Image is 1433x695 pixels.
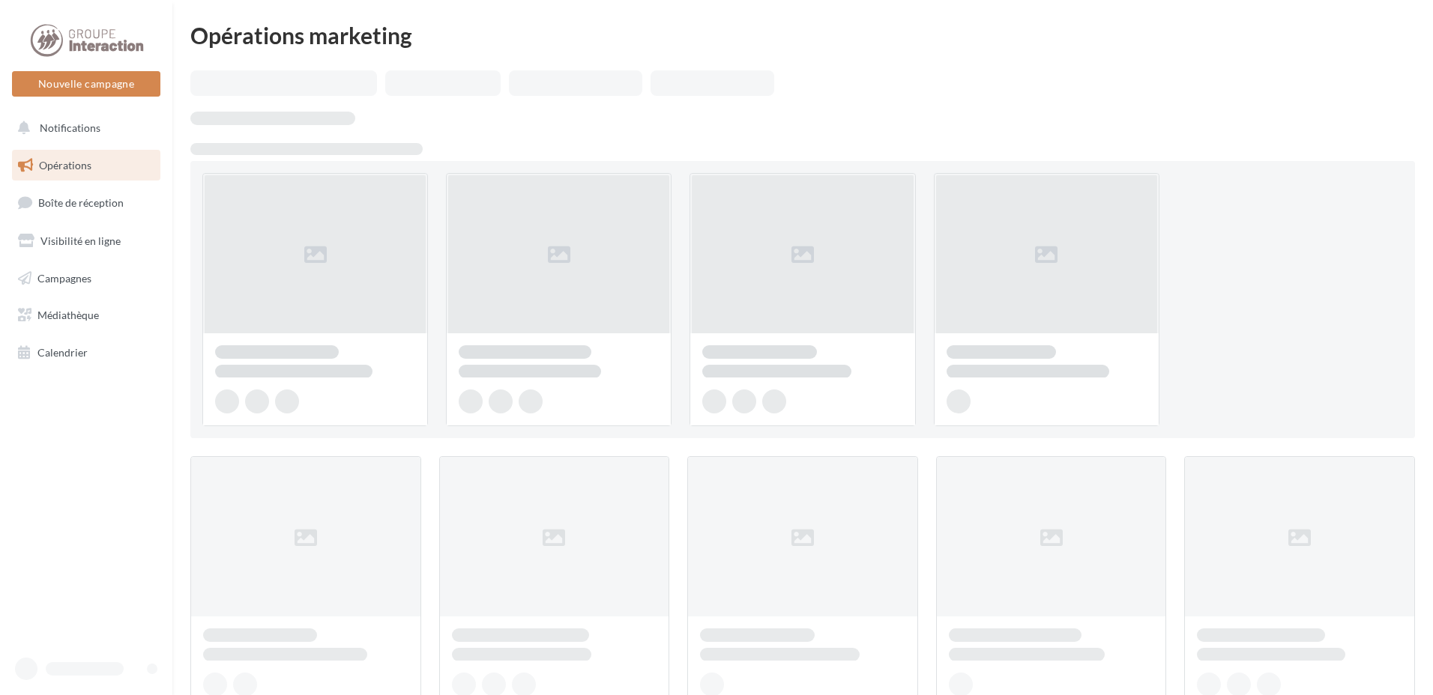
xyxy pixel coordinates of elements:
a: Calendrier [9,337,163,368]
span: Médiathèque [37,309,99,321]
button: Nouvelle campagne [12,71,160,97]
span: Notifications [40,121,100,134]
a: Campagnes [9,263,163,294]
a: Opérations [9,150,163,181]
a: Boîte de réception [9,186,163,219]
span: Visibilité en ligne [40,234,121,247]
a: Médiathèque [9,300,163,331]
span: Boîte de réception [38,196,124,209]
span: Campagnes [37,271,91,284]
div: Opérations marketing [190,24,1415,46]
button: Notifications [9,112,157,144]
span: Calendrier [37,346,88,359]
span: Opérations [39,159,91,172]
a: Visibilité en ligne [9,225,163,257]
